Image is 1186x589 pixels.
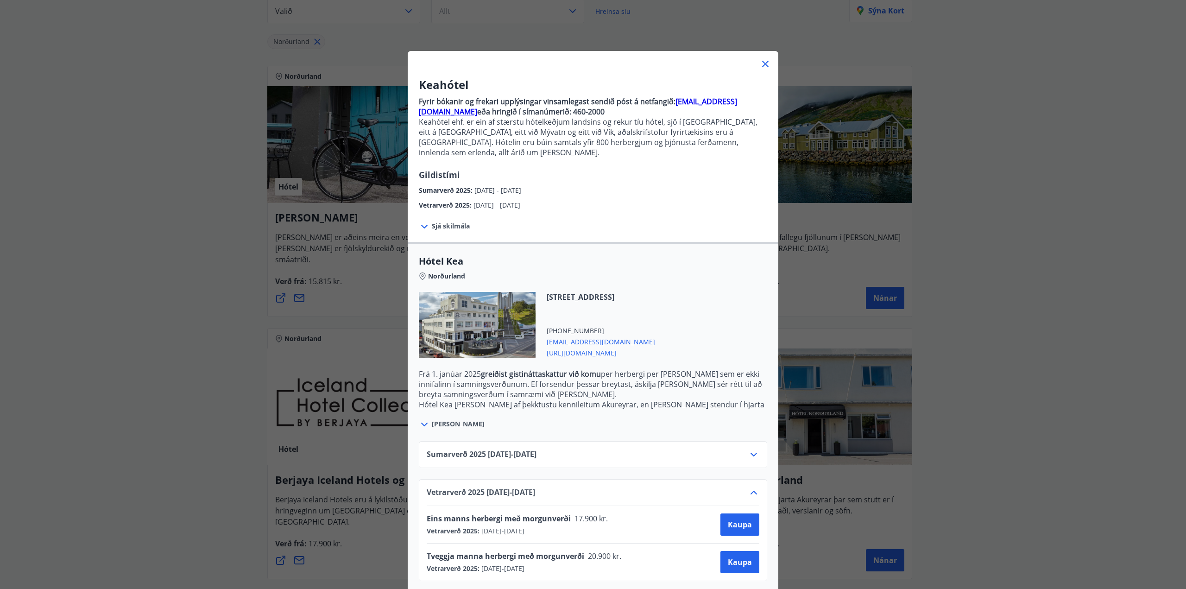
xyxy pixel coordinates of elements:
[547,336,655,347] span: [EMAIL_ADDRESS][DOMAIN_NAME]
[432,222,470,231] span: Sjá skilmála
[547,326,655,336] span: [PHONE_NUMBER]
[419,117,767,158] p: Keahótel ehf. er ein af stærstu hótelkeðjum landsins og rekur tíu hótel, sjö í [GEOGRAPHIC_DATA],...
[419,369,767,399] p: Frá 1. janúar 2025 per herbergi per [PERSON_NAME] sem er ekki innifalinn í samningsverðunum. Ef f...
[428,272,465,281] span: Norðurland
[419,186,474,195] span: Sumarverð 2025 :
[419,96,675,107] strong: Fyrir bókanir og frekari upplýsingar vinsamlegast sendið póst á netfangið:
[474,186,521,195] span: [DATE] - [DATE]
[481,369,601,379] strong: greiðist gistináttaskattur við komu
[584,551,624,561] span: 20.900 kr.
[419,96,737,117] a: [EMAIL_ADDRESS][DOMAIN_NAME]
[427,551,584,561] span: Tveggja manna herbergi með morgunverði
[427,449,536,460] span: Sumarverð 2025 [DATE] - [DATE]
[427,513,571,524] span: Eins manns herbergi með morgunverði
[419,255,767,268] span: Hótel Kea
[547,347,655,358] span: [URL][DOMAIN_NAME]
[419,399,767,440] p: Hótel Kea [PERSON_NAME] af þekktustu kennileitum Akureyrar, en [PERSON_NAME] stendur í hjarta mið...
[427,487,535,498] span: Vetrarverð 2025 [DATE] - [DATE]
[419,169,460,180] span: Gildistími
[427,564,479,573] span: Vetrarverð 2025 :
[477,107,605,117] strong: eða hringið í símanúmerið: 460-2000
[728,557,752,567] span: Kaupa
[720,513,759,536] button: Kaupa
[479,564,524,573] span: [DATE] - [DATE]
[427,526,479,536] span: Vetrarverð 2025 :
[479,526,524,536] span: [DATE] - [DATE]
[419,77,767,93] h3: Keahótel
[547,292,655,302] span: [STREET_ADDRESS]
[419,201,473,209] span: Vetrarverð 2025 :
[473,201,520,209] span: [DATE] - [DATE]
[728,519,752,530] span: Kaupa
[720,551,759,573] button: Kaupa
[571,513,610,524] span: 17.900 kr.
[432,419,485,429] span: [PERSON_NAME]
